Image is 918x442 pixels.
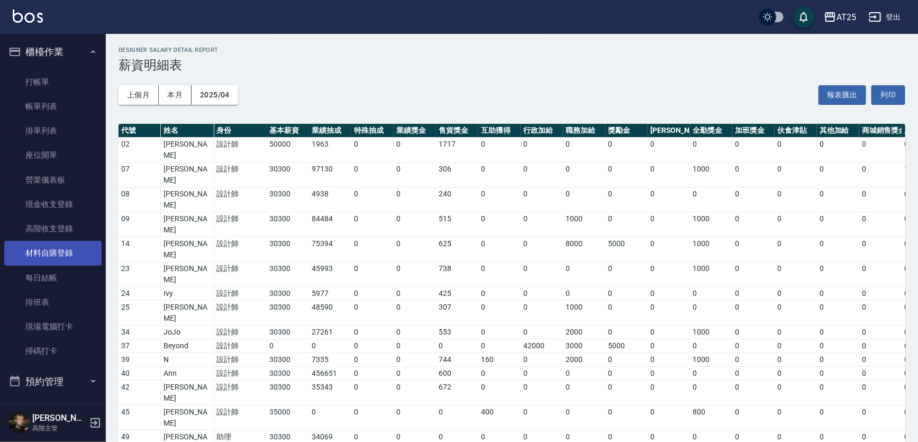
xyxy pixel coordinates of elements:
[819,85,866,105] button: 報表匯出
[690,212,732,237] td: 1000
[690,138,732,163] td: 0
[351,381,394,405] td: 0
[394,124,436,138] th: 業績獎金
[690,405,732,430] td: 800
[521,381,563,405] td: 0
[817,138,859,163] td: 0
[214,381,267,405] td: 設計師
[775,381,817,405] td: 0
[478,301,521,326] td: 0
[4,241,102,265] a: 材料自購登錄
[309,138,351,163] td: 1963
[837,11,856,24] div: AT25
[648,339,690,353] td: 0
[690,353,732,367] td: 1000
[119,212,161,237] td: 09
[605,353,648,367] td: 0
[309,237,351,262] td: 75394
[161,287,214,301] td: Ivy
[394,405,436,430] td: 0
[351,353,394,367] td: 0
[309,262,351,287] td: 45993
[563,187,605,212] td: 0
[605,381,648,405] td: 0
[793,6,814,28] button: save
[161,138,214,163] td: [PERSON_NAME]
[436,262,478,287] td: 738
[394,163,436,187] td: 0
[214,287,267,301] td: 設計師
[4,38,102,66] button: 櫃檯作業
[605,163,648,187] td: 0
[161,381,214,405] td: [PERSON_NAME]
[478,367,521,381] td: 0
[775,212,817,237] td: 0
[817,326,859,339] td: 0
[267,187,309,212] td: 30300
[605,237,648,262] td: 5000
[521,353,563,367] td: 0
[214,237,267,262] td: 設計師
[732,287,775,301] td: 0
[478,381,521,405] td: 0
[478,339,521,353] td: 0
[817,124,859,138] th: 其他加給
[351,212,394,237] td: 0
[161,353,214,367] td: N
[605,367,648,381] td: 0
[267,381,309,405] td: 30300
[775,301,817,326] td: 0
[394,326,436,339] td: 0
[648,124,690,138] th: [PERSON_NAME]退
[605,301,648,326] td: 0
[119,367,161,381] td: 40
[690,326,732,339] td: 1000
[394,381,436,405] td: 0
[4,94,102,119] a: 帳單列表
[351,301,394,326] td: 0
[563,124,605,138] th: 職務加給
[214,138,267,163] td: 設計師
[775,237,817,262] td: 0
[161,339,214,353] td: Beyond
[32,413,86,423] h5: [PERSON_NAME]
[309,326,351,339] td: 27261
[563,405,605,430] td: 0
[563,339,605,353] td: 3000
[563,163,605,187] td: 0
[775,187,817,212] td: 0
[394,212,436,237] td: 0
[690,124,732,138] th: 全勤獎金
[351,287,394,301] td: 0
[309,301,351,326] td: 48590
[436,163,478,187] td: 306
[267,138,309,163] td: 50000
[267,367,309,381] td: 30300
[161,124,214,138] th: 姓名
[214,353,267,367] td: 設計師
[309,124,351,138] th: 業績抽成
[732,187,775,212] td: 0
[394,237,436,262] td: 0
[732,353,775,367] td: 0
[478,163,521,187] td: 0
[4,119,102,143] a: 掛單列表
[394,367,436,381] td: 0
[859,212,902,237] td: 0
[4,395,102,422] button: 報表及分析
[817,287,859,301] td: 0
[351,367,394,381] td: 0
[119,287,161,301] td: 24
[267,301,309,326] td: 30300
[859,287,902,301] td: 0
[119,262,161,287] td: 23
[859,326,902,339] td: 0
[436,381,478,405] td: 672
[8,412,30,434] img: Person
[394,353,436,367] td: 0
[563,326,605,339] td: 2000
[817,187,859,212] td: 0
[394,262,436,287] td: 0
[690,381,732,405] td: 0
[119,124,161,138] th: 代號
